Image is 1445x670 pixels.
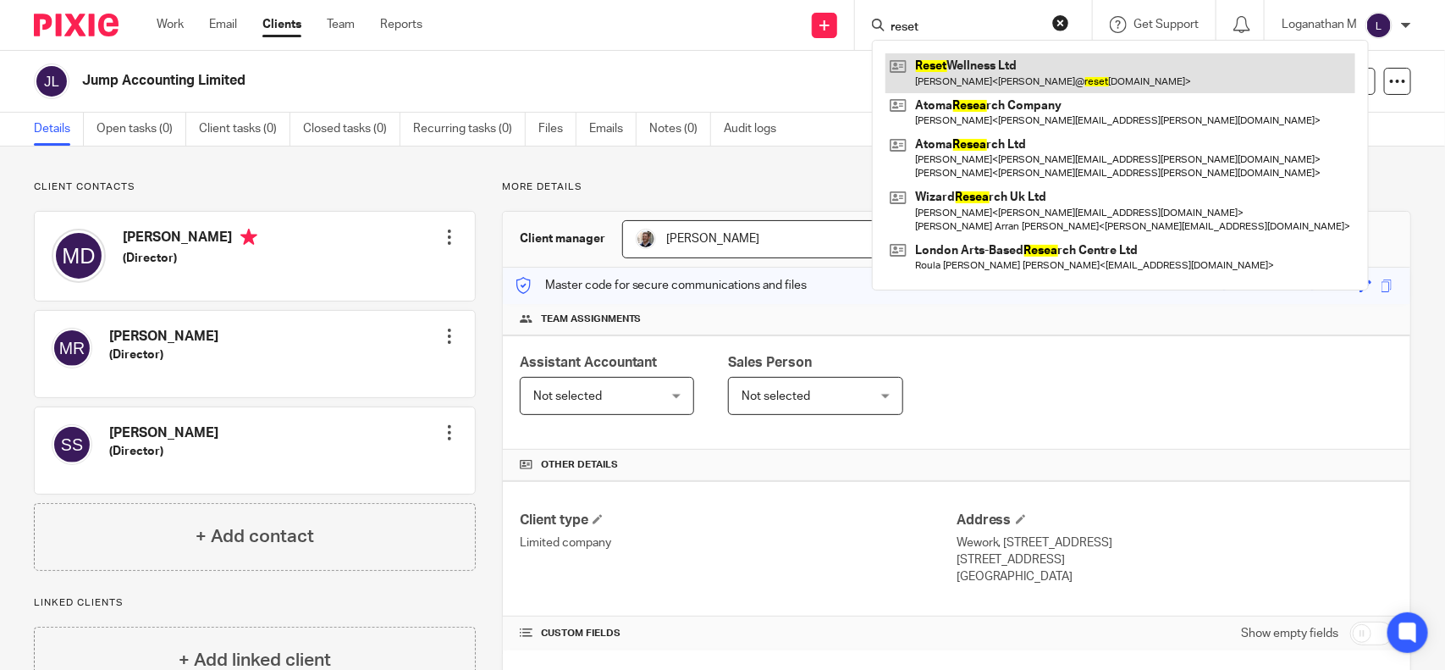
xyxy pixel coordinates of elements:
[724,113,789,146] a: Audit logs
[109,443,218,460] h5: (Director)
[957,568,1393,585] p: [GEOGRAPHIC_DATA]
[520,627,957,640] h4: CUSTOM FIELDS
[533,390,602,402] span: Not selected
[520,512,957,529] h4: Client type
[209,16,237,33] a: Email
[538,113,576,146] a: Files
[34,14,119,36] img: Pixie
[196,523,314,550] h4: + Add contact
[649,113,711,146] a: Notes (0)
[1133,19,1199,30] span: Get Support
[123,229,257,250] h4: [PERSON_NAME]
[742,390,810,402] span: Not selected
[957,534,1393,551] p: Wework, [STREET_ADDRESS]
[34,596,476,610] p: Linked clients
[303,113,400,146] a: Closed tasks (0)
[541,313,642,326] span: Team assignments
[889,20,1041,36] input: Search
[413,113,526,146] a: Recurring tasks (0)
[636,229,656,249] img: Matt%20Circle.png
[34,180,476,194] p: Client contacts
[109,346,218,363] h5: (Director)
[327,16,355,33] a: Team
[520,534,957,551] p: Limited company
[957,512,1393,529] h4: Address
[262,16,301,33] a: Clients
[82,72,961,90] h2: Jump Accounting Limited
[1282,16,1357,33] p: Loganathan M
[516,277,808,294] p: Master code for secure communications and files
[52,229,106,283] img: svg%3E
[1241,625,1338,642] label: Show empty fields
[157,16,184,33] a: Work
[109,424,218,442] h4: [PERSON_NAME]
[109,328,218,346] h4: [PERSON_NAME]
[240,229,257,246] i: Primary
[1052,14,1069,31] button: Clear
[199,113,290,146] a: Client tasks (0)
[380,16,422,33] a: Reports
[34,64,69,99] img: svg%3E
[1365,12,1393,39] img: svg%3E
[34,113,84,146] a: Details
[123,250,257,267] h5: (Director)
[541,458,618,472] span: Other details
[52,424,92,465] img: svg%3E
[667,233,760,245] span: [PERSON_NAME]
[589,113,637,146] a: Emails
[957,551,1393,568] p: [STREET_ADDRESS]
[502,180,1411,194] p: More details
[728,356,812,369] span: Sales Person
[97,113,186,146] a: Open tasks (0)
[52,328,92,368] img: svg%3E
[520,230,605,247] h3: Client manager
[520,356,658,369] span: Assistant Accountant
